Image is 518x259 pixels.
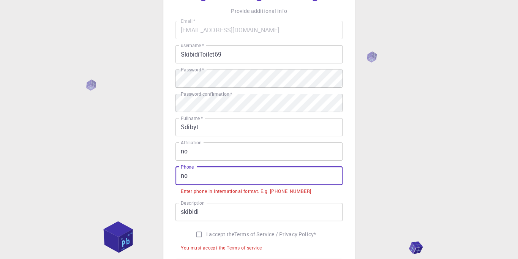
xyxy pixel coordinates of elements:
label: username [181,42,204,49]
label: Password [181,66,204,73]
label: Email [181,18,195,24]
label: Description [181,200,205,206]
label: Fullname [181,115,203,122]
p: Provide additional info [231,7,287,15]
p: Terms of Service / Privacy Policy * [234,231,316,238]
label: Phone [181,164,194,170]
a: Terms of Service / Privacy Policy* [234,231,316,238]
div: Enter phone in international format. E.g. [PHONE_NUMBER] [181,188,311,195]
label: Password confirmation [181,91,232,97]
span: I accept the [206,231,234,238]
label: Affiliation [181,139,201,146]
div: You must accept the Terms of service [181,244,262,252]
